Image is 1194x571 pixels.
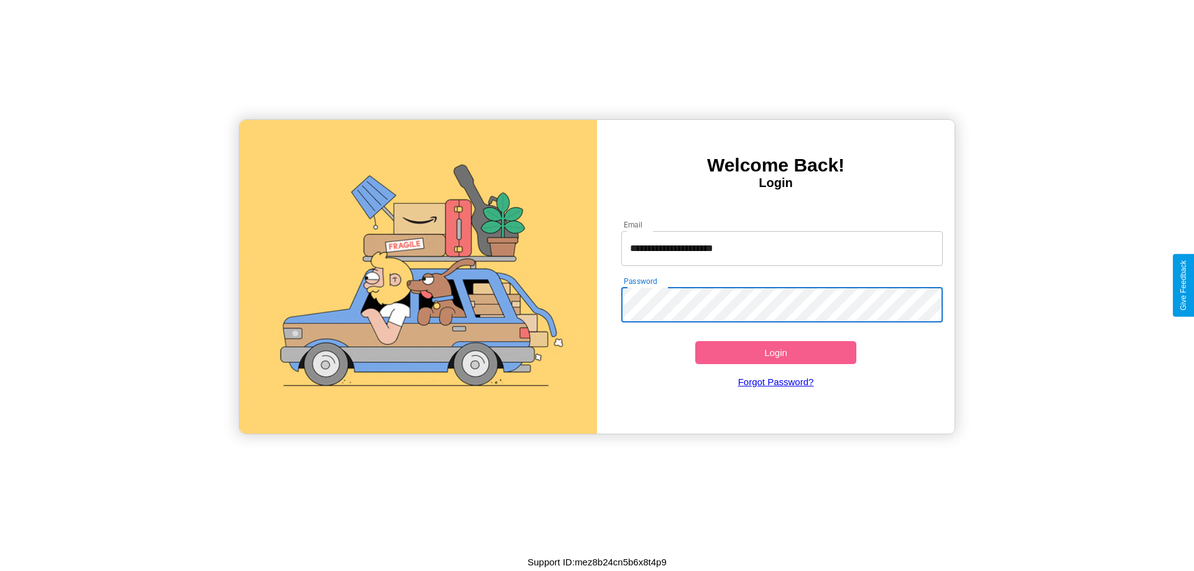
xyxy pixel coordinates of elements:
h3: Welcome Back! [597,155,955,176]
label: Password [624,276,657,286]
h4: Login [597,176,955,190]
a: Forgot Password? [615,364,937,400]
img: gif [239,120,597,434]
p: Support ID: mez8b24cn5b6x8t4p9 [527,554,667,570]
label: Email [624,219,643,230]
div: Give Feedback [1179,260,1188,311]
button: Login [695,341,856,364]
